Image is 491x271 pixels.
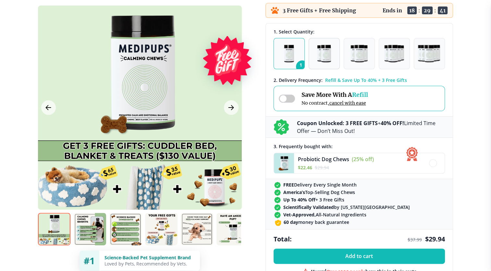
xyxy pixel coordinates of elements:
[104,254,195,261] div: Science-Backed Pet Supplement Brand
[283,197,315,203] strong: Up To 40% Off
[224,100,239,115] button: Next Image
[301,91,368,98] span: Save More With A
[317,45,331,62] img: Pack of 2 - Natural Dog Supplements
[381,120,404,127] b: 40% OFF!
[425,235,445,243] span: $ 29.94
[352,156,374,163] span: (25% off)
[216,213,249,245] img: Calming Chews | Natural Dog Supplements
[284,219,349,225] span: money back guarantee
[315,164,329,171] span: $ 29.94
[283,189,355,195] span: Top-Selling Dog Chews
[38,213,70,245] img: Calming Chews | Natural Dog Supplements
[383,7,402,14] p: Ends in
[352,91,368,98] span: Refill
[283,197,344,203] span: + 3 Free Gifts
[407,6,417,14] span: 18
[84,254,95,267] span: #1
[284,219,298,225] strong: 60 day
[325,77,407,83] span: Refill & Save Up To 40% + 3 Free Gifts
[104,261,195,267] div: Loved by Pets, Recommended by Vets.
[384,45,404,62] img: Pack of 4 - Natural Dog Supplements
[74,213,106,245] img: Calming Chews | Natural Dog Supplements
[283,182,294,188] strong: FREE
[438,6,448,14] span: 41
[298,156,349,163] span: Probiotic Dog Chews
[274,153,294,173] img: Probiotic Dog Chews - Medipups
[418,7,420,14] span: :
[181,213,213,245] img: Calming Chews | Natural Dog Supplements
[418,45,441,62] img: Pack of 5 - Natural Dog Supplements
[274,249,445,264] button: Add to cart
[422,6,433,14] span: 29
[283,182,357,188] span: Delivery Every Single Month
[283,189,305,195] strong: America’s
[274,143,333,149] span: 3 . Frequently bought with:
[109,213,142,245] img: Calming Chews | Natural Dog Supplements
[350,45,367,62] img: Pack of 3 - Natural Dog Supplements
[283,212,366,218] span: All-Natural Ingredients
[145,213,178,245] img: Calming Chews | Natural Dog Supplements
[408,237,422,243] span: $ 37.99
[345,253,373,259] span: Add to cart
[283,7,356,14] p: 3 Free Gifts + Free Shipping
[298,164,312,171] span: $ 22.46
[284,45,294,62] img: Pack of 1 - Natural Dog Supplements
[283,204,410,210] span: by [US_STATE][GEOGRAPHIC_DATA]
[274,235,292,243] span: Total:
[297,120,378,127] b: Coupon Unlocked: 3 FREE GIFTS
[329,100,366,106] span: cancel with ease
[274,29,445,35] div: 1. Select Quantity:
[283,204,334,210] strong: Scientifically Validated
[283,212,316,218] strong: Vet-Approved,
[297,119,445,135] p: + Limited Time Offer — Don’t Miss Out!
[296,60,308,73] span: 1
[301,100,368,106] span: No contract,
[41,100,56,115] button: Previous Image
[274,77,323,83] span: 2 . Delivery Frequency:
[274,38,305,69] button: 1
[434,7,436,14] span: :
